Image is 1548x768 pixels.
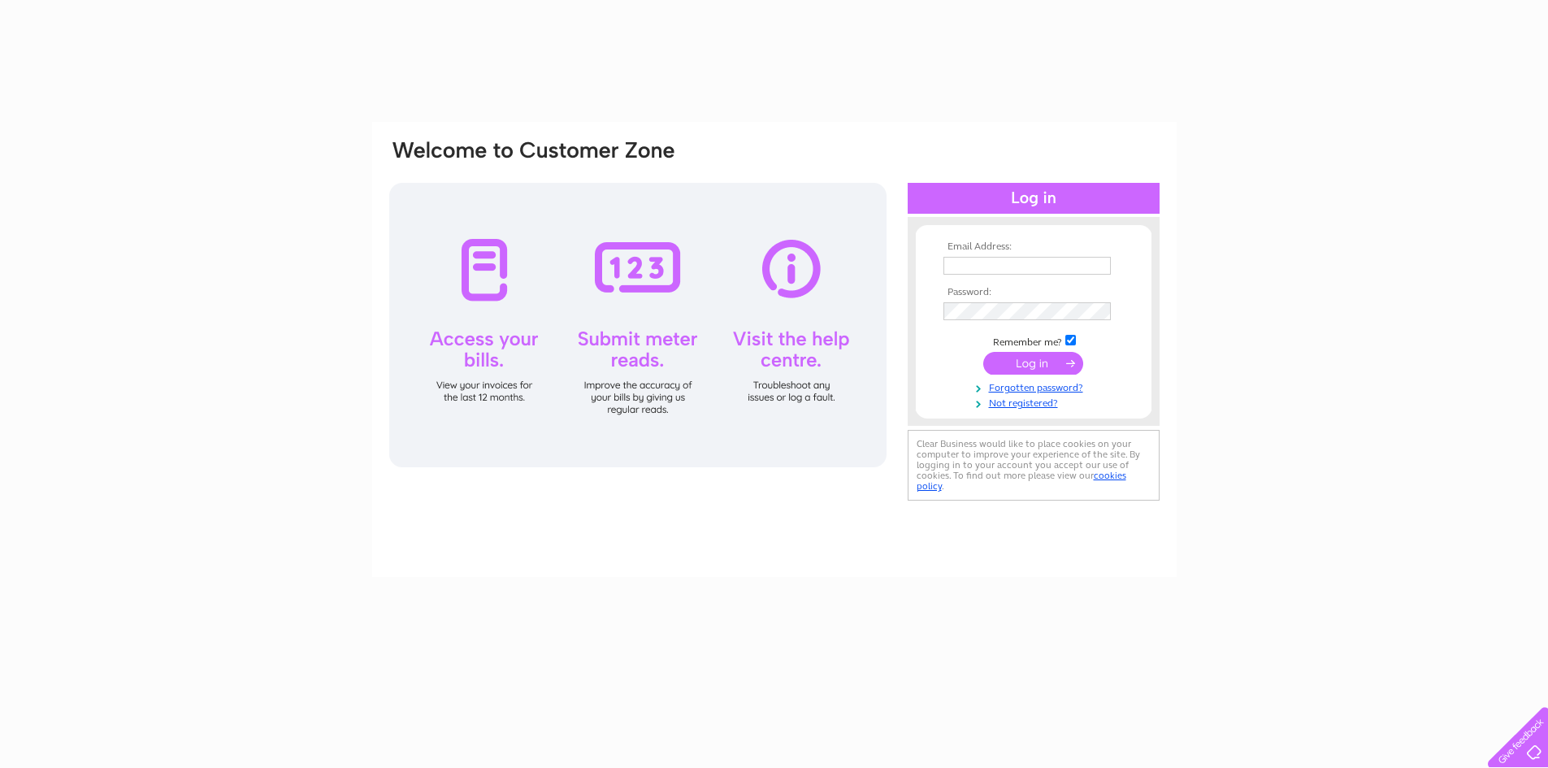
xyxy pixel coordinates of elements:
[939,241,1128,253] th: Email Address:
[983,352,1083,375] input: Submit
[939,332,1128,349] td: Remember me?
[939,287,1128,298] th: Password:
[943,394,1128,410] a: Not registered?
[908,430,1160,501] div: Clear Business would like to place cookies on your computer to improve your experience of the sit...
[917,470,1126,492] a: cookies policy
[943,379,1128,394] a: Forgotten password?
